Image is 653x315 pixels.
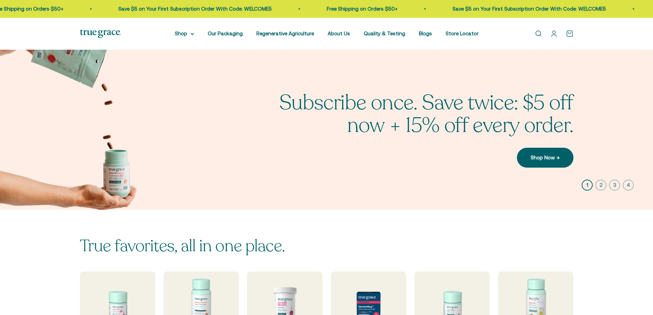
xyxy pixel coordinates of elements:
[517,148,573,168] a: Shop Now →
[256,31,314,36] a: Regenerative Agriculture
[319,6,390,12] a: Free Shipping on Orders $50+
[609,180,620,191] button: 3
[110,5,264,13] p: Save $5 on Your First Subscription Order With Code: WELCOME5
[328,31,350,36] a: About Us
[445,5,598,13] p: Save $5 on Your First Subscription Order With Code: WELCOME5
[595,180,606,191] button: 2
[623,180,634,191] button: 4
[208,31,243,36] a: Our Packaging
[175,29,194,38] summary: Shop
[446,31,479,36] a: Store Locator
[419,31,432,36] a: Blogs
[80,235,285,257] split-lines: True favorites, all in one place.
[279,89,573,140] split-lines: Subscribe once. Save twice: $5 off now + 15% off every order.
[582,180,593,191] button: 1
[364,31,405,36] a: Quality & Testing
